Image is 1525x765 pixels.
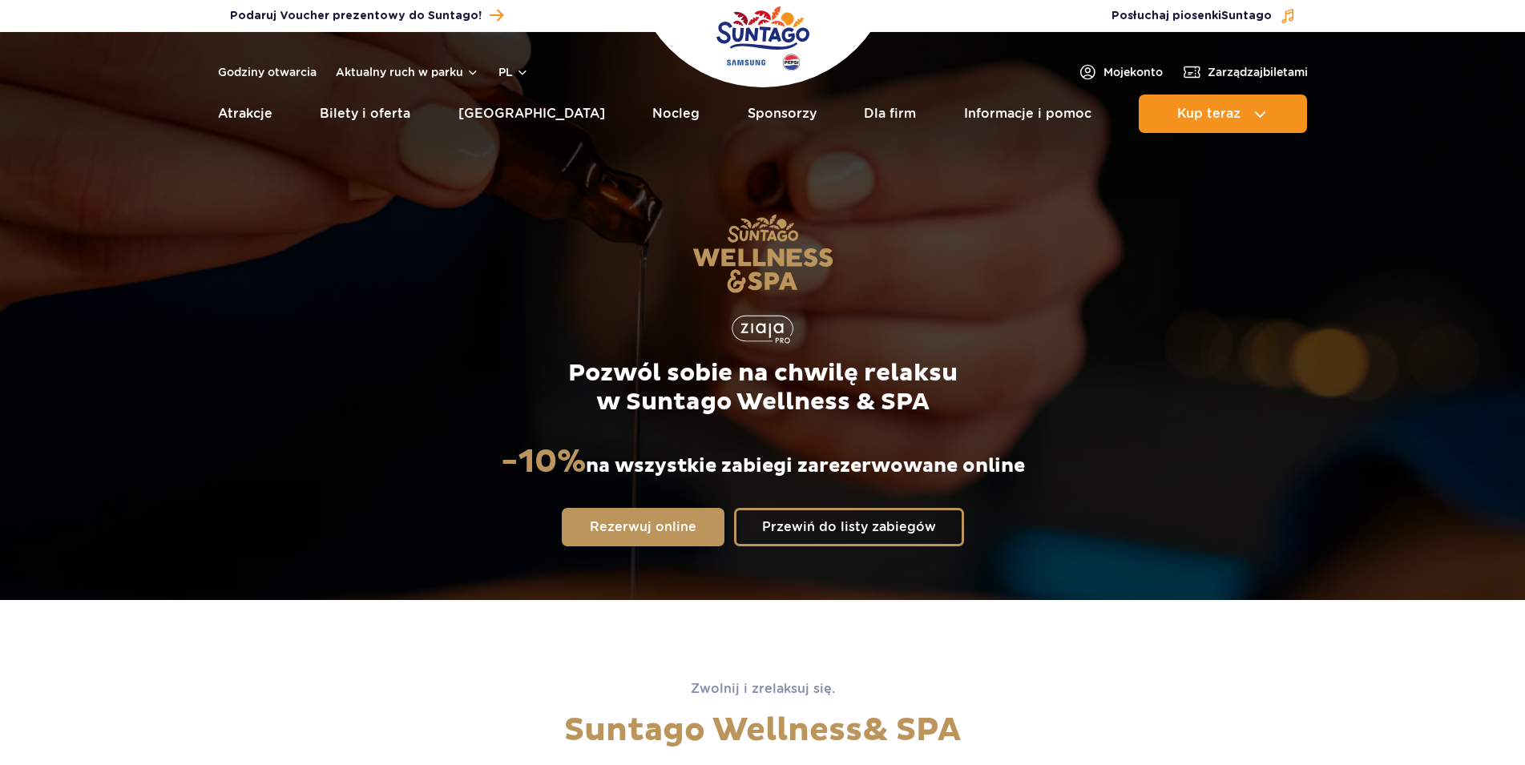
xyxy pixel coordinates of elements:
[230,5,503,26] a: Podaruj Voucher prezentowy do Suntago!
[1177,107,1241,121] span: Kup teraz
[1111,8,1272,24] span: Posłuchaj piosenki
[218,95,272,133] a: Atrakcje
[652,95,700,133] a: Nocleg
[1078,62,1163,82] a: Mojekonto
[692,214,833,293] img: Suntago Wellness & SPA
[590,521,696,533] span: Rezerwuj online
[562,508,724,546] a: Rezerwuj online
[1139,95,1307,133] button: Kup teraz
[498,64,529,80] button: pl
[1221,10,1272,22] span: Suntago
[691,681,835,696] span: Zwolnij i zrelaksuj się.
[1111,8,1296,24] button: Posłuchaj piosenkiSuntago
[218,64,317,80] a: Godziny otwarcia
[762,521,936,533] span: Przewiń do listy zabiegów
[230,8,482,24] span: Podaruj Voucher prezentowy do Suntago!
[501,442,1025,482] p: na wszystkie zabiegi zarezerwowane online
[1103,64,1163,80] span: Moje konto
[501,442,586,482] strong: -10%
[1208,64,1308,80] span: Zarządzaj biletami
[500,359,1025,417] p: Pozwól sobie na chwilę relaksu w Suntago Wellness & SPA
[564,711,961,751] span: Suntago Wellness & SPA
[458,95,605,133] a: [GEOGRAPHIC_DATA]
[1182,62,1308,82] a: Zarządzajbiletami
[320,95,410,133] a: Bilety i oferta
[748,95,817,133] a: Sponsorzy
[734,508,964,546] a: Przewiń do listy zabiegów
[864,95,916,133] a: Dla firm
[336,66,479,79] button: Aktualny ruch w parku
[964,95,1091,133] a: Informacje i pomoc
